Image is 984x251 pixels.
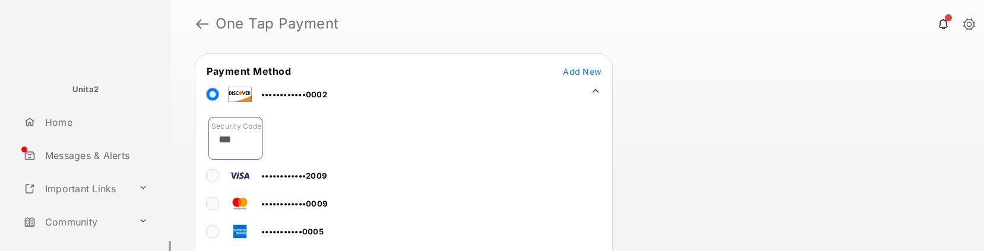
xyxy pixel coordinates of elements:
[19,141,171,170] a: Messages & Alerts
[261,90,327,99] span: ••••••••••••0002
[261,199,327,208] span: ••••••••••••0009
[19,174,134,203] a: Important Links
[563,65,601,77] button: Add New
[216,17,339,31] strong: One Tap Payment
[261,171,327,180] span: ••••••••••••2009
[72,84,99,96] p: Unita2
[19,108,171,136] a: Home
[261,227,324,236] span: •••••••••••0005
[207,65,291,77] span: Payment Method
[19,208,134,236] a: Community
[563,66,601,77] span: Add New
